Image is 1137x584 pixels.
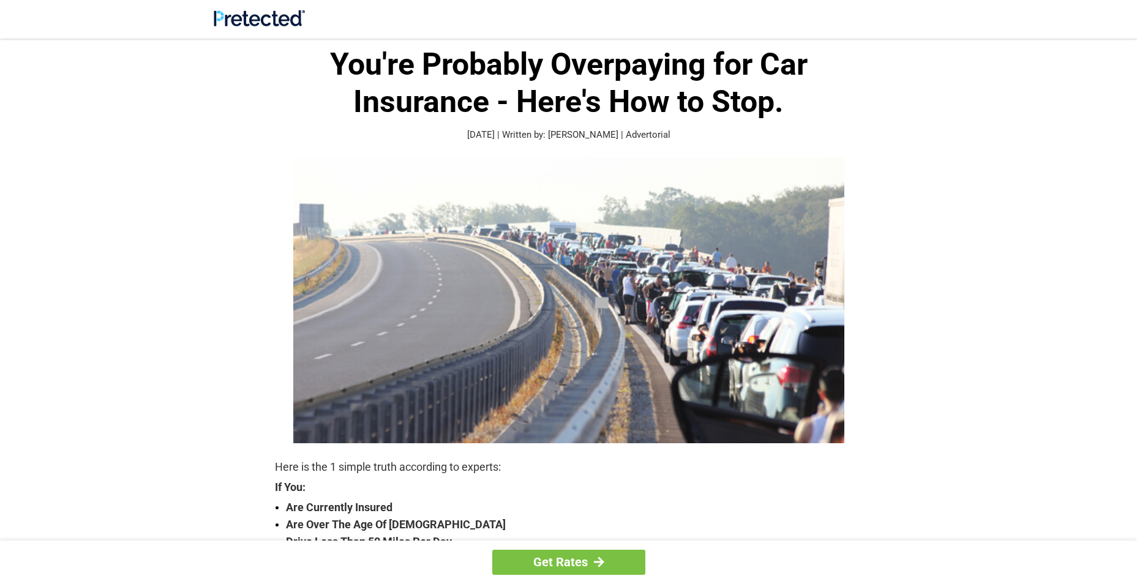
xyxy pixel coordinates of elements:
strong: Are Over The Age Of [DEMOGRAPHIC_DATA] [286,516,863,533]
strong: If You: [275,482,863,493]
img: Site Logo [214,10,305,26]
a: Get Rates [492,550,645,575]
a: Site Logo [214,17,305,29]
h1: You're Probably Overpaying for Car Insurance - Here's How to Stop. [275,46,863,121]
p: Here is the 1 simple truth according to experts: [275,459,863,476]
strong: Are Currently Insured [286,499,863,516]
strong: Drive Less Than 50 Miles Per Day [286,533,863,550]
p: [DATE] | Written by: [PERSON_NAME] | Advertorial [275,128,863,142]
